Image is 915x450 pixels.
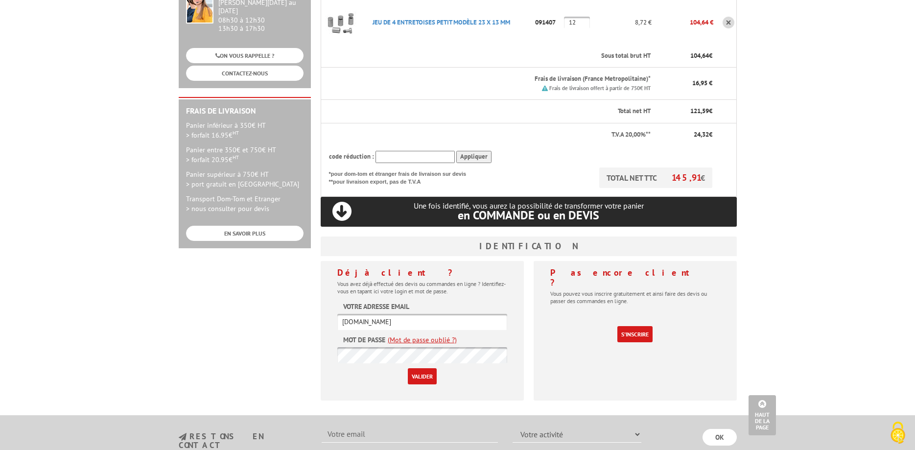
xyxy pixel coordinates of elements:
h3: restons en contact [179,432,307,450]
p: Transport Dom-Tom et Etranger [186,194,304,213]
small: Frais de livraison offert à partir de 750€ HT [549,85,651,92]
p: TOTAL NET TTC € [599,167,712,188]
input: Appliquer [456,151,492,163]
p: € [659,107,712,116]
span: en COMMANDE ou en DEVIS [458,208,599,223]
label: Votre adresse email [343,302,409,311]
input: Valider [408,368,437,384]
img: picto.png [542,85,548,91]
img: newsletter.jpg [179,433,187,441]
p: Une fois identifié, vous aurez la possibilité de transformer votre panier [321,201,737,221]
span: > forfait 16.95€ [186,131,239,140]
p: T.V.A 20,00%** [329,130,651,140]
span: 16,95 € [692,79,712,87]
a: Haut de la page [749,395,776,435]
a: EN SAVOIR PLUS [186,226,304,241]
p: Panier entre 350€ et 750€ HT [186,145,304,165]
span: code réduction : [329,152,374,161]
span: > forfait 20.95€ [186,155,239,164]
p: € [659,130,712,140]
sup: HT [233,129,239,136]
h4: Déjà client ? [337,268,507,278]
span: 121,59 [690,107,709,115]
p: Total net HT [329,107,651,116]
p: Vous avez déjà effectué des devis ou commandes en ligne ? Identifiez-vous en tapant ici votre log... [337,280,507,295]
input: OK [703,429,737,446]
span: > nous consulter pour devis [186,204,269,213]
h2: Frais de Livraison [186,107,304,116]
a: (Mot de passe oublié ?) [388,335,457,345]
p: Panier inférieur à 350€ HT [186,120,304,140]
a: ON VOUS RAPPELLE ? [186,48,304,63]
span: > port gratuit en [GEOGRAPHIC_DATA] [186,180,299,189]
p: Vous pouvez vous inscrire gratuitement et ainsi faire des devis ou passer des commandes en ligne. [550,290,720,305]
p: € [659,51,712,61]
p: 091407 [532,14,564,31]
a: S'inscrire [617,326,653,342]
h4: Pas encore client ? [550,268,720,287]
input: Votre email [322,426,498,443]
p: Panier supérieur à 750€ HT [186,169,304,189]
p: 8,72 € [593,14,652,31]
a: JEU DE 4 ENTRETOISES PETIT MODèLE 23 X 13 MM [373,18,510,26]
img: Cookies (fenêtre modale) [886,421,910,445]
h3: Identification [321,237,737,256]
span: 104,64 [690,51,709,60]
p: *pour dom-tom et étranger frais de livraison sur devis **pour livraison export, pas de T.V.A [329,167,476,186]
a: CONTACTEZ-NOUS [186,66,304,81]
button: Cookies (fenêtre modale) [881,417,915,450]
img: JEU DE 4 ENTRETOISES PETIT MODèLE 23 X 13 MM [321,3,360,42]
label: Mot de passe [343,335,385,345]
p: 104,64 € [652,14,713,31]
sup: HT [233,154,239,161]
span: 24,32 [694,130,709,139]
th: Sous total brut HT [365,45,652,68]
span: 145,91 [672,172,701,183]
p: Frais de livraison (France Metropolitaine)* [373,74,651,84]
